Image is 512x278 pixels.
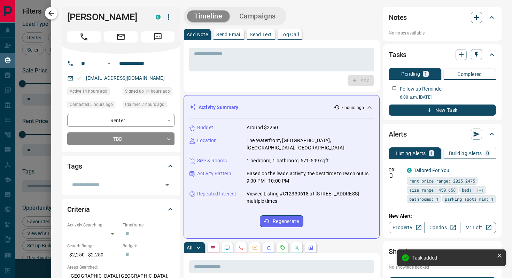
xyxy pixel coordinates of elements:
p: No showings booked [389,264,496,270]
button: New Task [389,105,496,116]
span: size range: 450,658 [409,186,456,193]
p: Budget [197,124,213,131]
p: All [187,245,192,250]
svg: Opportunities [294,245,300,250]
span: beds: 1-1 [462,186,484,193]
div: Thu Aug 14 2025 [67,101,119,110]
a: Mr.Loft [460,222,496,233]
button: Timeline [187,10,230,22]
p: Completed [457,72,482,77]
h2: Criteria [67,204,90,215]
p: Repeated Interest [197,190,236,198]
span: Email [104,31,138,43]
div: Notes [389,9,496,26]
p: Off [389,167,403,173]
div: Tags [67,158,174,175]
span: Message [141,31,174,43]
p: Viewed Listing #C12339618 at [STREET_ADDRESS] multiple times [247,190,374,205]
p: 1 [424,71,427,76]
p: Based on the lead's activity, the best time to reach out is: 9:00 PM - 10:00 PM [247,170,374,185]
span: Claimed 7 hours ago [125,101,164,108]
button: Campaigns [232,10,283,22]
p: The Waterfront, [GEOGRAPHIC_DATA], [GEOGRAPHIC_DATA], [GEOGRAPHIC_DATA] [247,137,374,152]
p: Activity Summary [199,104,238,111]
p: Building Alerts [449,151,482,156]
div: Showings [389,243,496,260]
button: Regenerate [260,215,303,227]
h2: Showings [389,246,418,257]
svg: Notes [210,245,216,250]
div: condos.ca [407,168,412,173]
p: Follow up Reminder [400,85,443,93]
svg: Lead Browsing Activity [224,245,230,250]
p: Budget: [123,243,174,249]
a: Condos [424,222,460,233]
h2: Notes [389,12,407,23]
p: 7 hours ago [341,105,364,111]
p: 1 bedroom, 1 bathroom, 571-599 sqft [247,157,329,164]
h2: Tasks [389,49,406,60]
h2: Alerts [389,129,407,140]
p: Add Note [187,32,208,37]
h2: Tags [67,161,82,172]
svg: Emails [252,245,258,250]
p: Search Range: [67,243,119,249]
span: Call [67,31,101,43]
div: Activity Summary7 hours ago [189,101,374,114]
div: Thu Aug 14 2025 [123,101,174,110]
button: Open [105,59,113,68]
p: 6:00 a.m. [DATE] [400,94,496,100]
svg: Listing Alerts [266,245,272,250]
span: Contacted 5 hours ago [70,101,113,108]
span: parking spots min: 1 [445,195,494,202]
p: Actively Searching: [67,222,119,228]
svg: Agent Actions [308,245,313,250]
p: Pending [401,71,420,76]
div: Wed Aug 13 2025 [67,87,119,97]
div: condos.ca [156,15,161,20]
span: Active 14 hours ago [70,88,107,95]
button: Open [162,180,172,190]
a: Tailored For You [414,168,449,173]
p: Around $2250 [247,124,278,131]
div: Tasks [389,46,496,63]
span: Signed up 14 hours ago [125,88,170,95]
p: Listing Alerts [396,151,426,156]
p: Areas Searched: [67,264,174,270]
span: bathrooms: 1 [409,195,439,202]
p: Timeframe: [123,222,174,228]
div: Criteria [67,201,174,218]
p: 1 [430,151,433,156]
a: [EMAIL_ADDRESS][DOMAIN_NAME] [86,75,165,81]
svg: Requests [280,245,286,250]
a: Property [389,222,425,233]
span: rent price range: 2025,2475 [409,177,475,184]
h1: [PERSON_NAME] [67,11,145,23]
svg: Calls [238,245,244,250]
p: Location [197,137,217,144]
p: $2,250 - $2,250 [67,249,119,261]
div: TBD [67,132,174,145]
div: Wed Aug 13 2025 [123,87,174,97]
p: Log Call [280,32,299,37]
p: Send Text [250,32,272,37]
div: Task added [412,255,494,261]
p: Activity Pattern [197,170,231,177]
p: Size & Rooms [197,157,227,164]
p: No notes available [389,30,496,36]
p: Send Email [216,32,241,37]
div: Alerts [389,126,496,142]
p: New Alert: [389,213,496,220]
svg: Email Valid [76,76,81,81]
div: Renter [67,114,174,127]
p: 0 [486,151,489,156]
svg: Push Notification Only [389,173,394,178]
